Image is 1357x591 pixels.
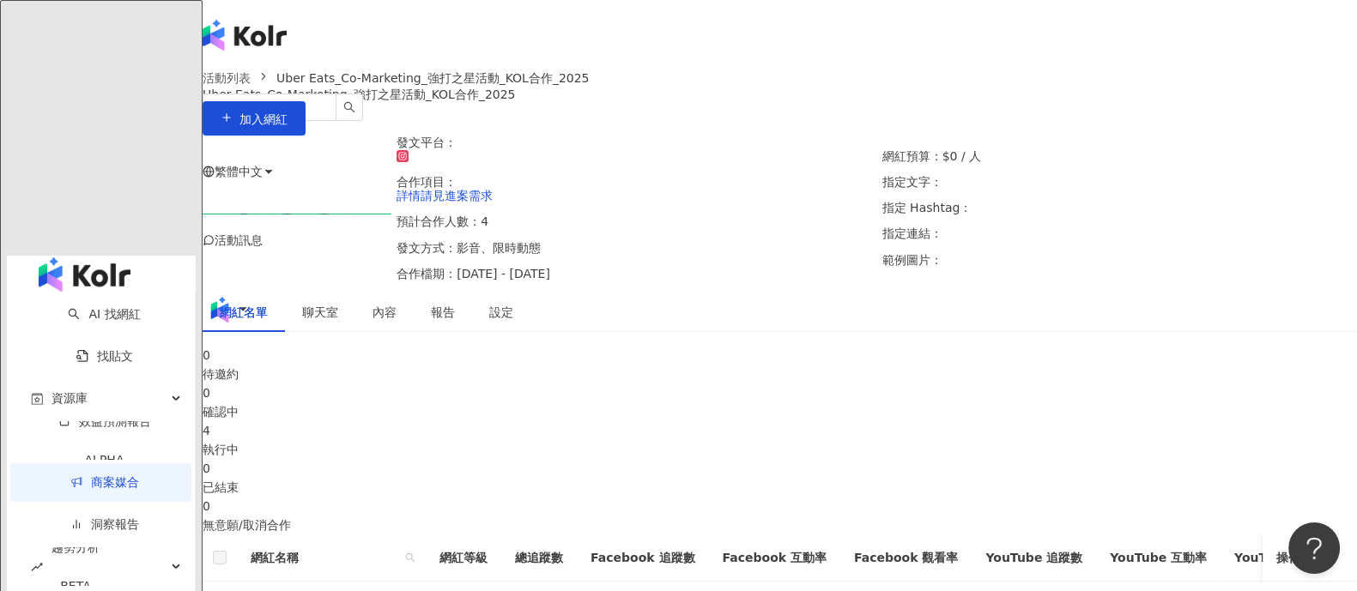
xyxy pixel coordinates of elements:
[1263,534,1357,582] th: 操作
[373,303,397,322] div: 內容
[882,253,1357,267] p: 範例圖片：
[1221,534,1345,582] th: YouTube 觀看率
[397,175,871,202] p: 合作項目：
[882,201,1357,214] p: 指定 Hashtag：
[489,303,513,322] div: 設定
[577,534,708,582] th: Facebook 追蹤數
[397,214,871,228] p: 預計合作人數：4
[39,257,130,292] img: logo
[402,545,419,570] span: search
[203,478,1357,497] div: 已結束
[203,440,1357,459] div: 執行中
[203,383,1357,402] div: 0
[203,459,1357,478] div: 0
[882,175,1357,189] p: 指定文字：
[708,534,839,582] th: Facebook 互動率
[197,214,391,214] img: 詳情請見進案需求
[203,20,287,51] img: logo
[203,101,306,136] button: 加入網紅
[397,189,493,202] a: 詳情請見進案需求
[203,421,1357,440] div: 4
[31,561,43,573] span: rise
[972,534,1096,582] th: YouTube 追蹤數
[1288,522,1340,574] iframe: Help Scout Beacon - Open
[882,149,1357,163] p: 網紅預算：$0 / 人
[426,534,501,582] th: 網紅等級
[882,226,1357,240] p: 指定連結：
[397,136,871,163] p: 發文平台：
[431,303,455,322] div: 報告
[1096,534,1221,582] th: YouTube 互動率
[203,365,1357,383] div: 待邀約
[70,475,139,489] a: 商案媒合
[31,414,178,479] a: 效益預測報告ALPHA
[70,517,139,531] a: 洞察報告
[239,112,288,126] span: 加入網紅
[215,233,263,247] span: 活動訊息
[251,548,398,567] span: 網紅名稱
[276,71,589,85] span: Uber Eats_Co-Marketing_強打之星活動_KOL合作_2025
[343,101,355,113] span: search
[76,349,133,363] a: 找貼文
[302,306,338,318] span: 聊天室
[501,534,577,582] th: 總追蹤數
[203,497,1357,516] div: 0
[68,307,140,321] a: searchAI 找網紅
[405,552,415,563] span: search
[397,267,871,280] p: 合作檔期：[DATE] - [DATE]
[199,69,254,87] a: 活動列表
[203,87,515,101] span: Uber Eats_Co-Marketing_強打之星活動_KOL合作_2025
[203,402,1357,421] div: 確認中
[203,516,1357,534] div: 無意願/取消合作
[220,303,268,322] div: 網紅名單
[840,534,972,582] th: Facebook 觀看率
[397,241,871,255] p: 發文方式：影音、限時動態
[203,346,1357,365] div: 0
[51,379,88,418] span: 資源庫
